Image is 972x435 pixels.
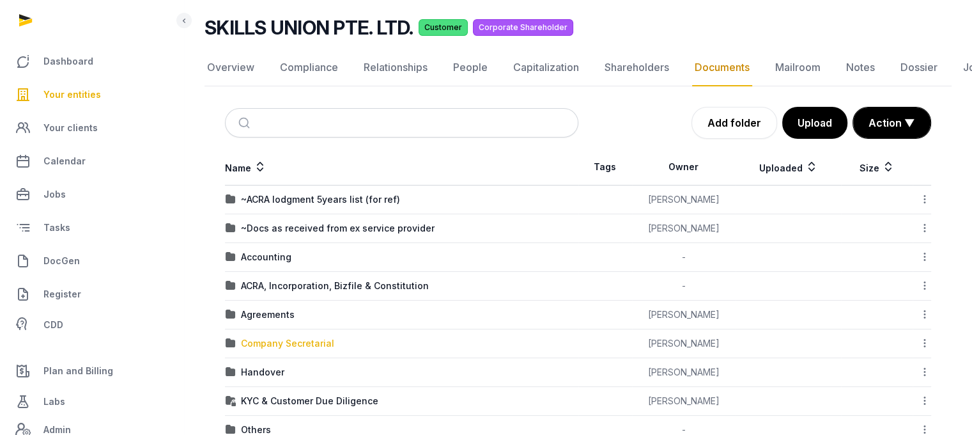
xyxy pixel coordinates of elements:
a: Notes [844,49,877,86]
img: folder.svg [226,194,236,205]
img: folder.svg [226,367,236,377]
nav: Tabs [204,49,952,86]
div: ~Docs as received from ex service provider [241,222,435,235]
a: Compliance [277,49,341,86]
a: Calendar [10,146,173,177]
span: Your clients [43,120,98,136]
span: Register [43,287,81,302]
span: Jobs [43,187,66,202]
img: folder.svg [226,310,236,320]
th: Tags [578,149,632,186]
span: Calendar [43,154,86,169]
a: Documents [692,49,752,86]
img: folder.svg [226,223,236,233]
div: Company Secretarial [241,337,334,350]
button: Action ▼ [853,107,930,138]
td: [PERSON_NAME] [632,186,736,214]
span: Corporate Shareholder [473,19,573,36]
td: [PERSON_NAME] [632,329,736,358]
div: ACRA, Incorporation, Bizfile & Constitution [241,280,429,292]
img: folder.svg [226,338,236,349]
span: Customer [419,19,468,36]
a: DocGen [10,246,173,276]
a: Capitalization [511,49,582,86]
a: Dossier [898,49,940,86]
td: [PERSON_NAME] [632,301,736,329]
a: Register [10,279,173,310]
span: Dashboard [43,54,93,69]
a: Your clients [10,113,173,143]
a: Add folder [691,107,777,139]
a: Relationships [361,49,430,86]
button: Upload [782,107,847,139]
a: People [451,49,490,86]
button: Submit [231,109,261,137]
td: [PERSON_NAME] [632,358,736,387]
span: Your entities [43,87,101,102]
span: Tasks [43,220,70,235]
div: Handover [241,366,284,379]
a: Your entities [10,79,173,110]
td: - [632,243,736,272]
a: Tasks [10,212,173,243]
th: Uploaded [736,149,841,186]
a: CDD [10,312,173,338]
img: folder.svg [226,281,236,291]
td: [PERSON_NAME] [632,214,736,243]
td: - [632,272,736,301]
a: Jobs [10,179,173,210]
a: Shareholders [602,49,672,86]
h2: SKILLS UNION PTE. LTD. [204,16,413,39]
a: Overview [204,49,257,86]
div: ~ACRA lodgment 5years list (for ref) [241,193,400,206]
div: KYC & Customer Due Diligence [241,395,378,407]
span: CDD [43,317,63,333]
th: Size [841,149,913,186]
td: [PERSON_NAME] [632,387,736,416]
th: Name [225,149,578,186]
img: folder-locked-icon.svg [226,396,236,406]
th: Owner [632,149,736,186]
span: Labs [43,394,65,409]
img: folder.svg [226,425,236,435]
div: Agreements [241,308,295,321]
span: DocGen [43,253,80,269]
a: Labs [10,386,173,417]
div: Accounting [241,251,291,264]
a: Dashboard [10,46,173,77]
a: Plan and Billing [10,356,173,386]
span: Plan and Billing [43,363,113,379]
img: folder.svg [226,252,236,262]
a: Mailroom [773,49,823,86]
